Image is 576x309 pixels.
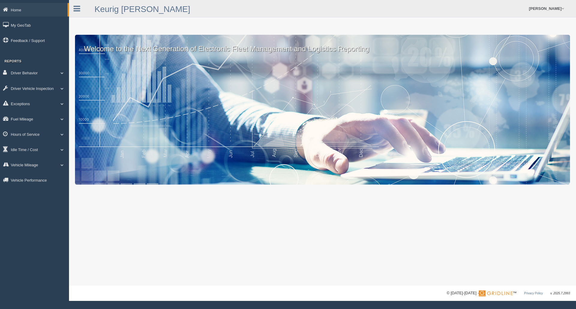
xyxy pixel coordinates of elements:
[75,35,570,54] p: Welcome to the Next Generation of Electronic Fleet Management and Logistics Reporting
[94,4,190,14] a: Keurig [PERSON_NAME]
[524,292,543,295] a: Privacy Policy
[447,290,570,296] div: © [DATE]-[DATE] - ™
[550,292,570,295] span: v. 2025.7.2993
[479,290,513,296] img: Gridline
